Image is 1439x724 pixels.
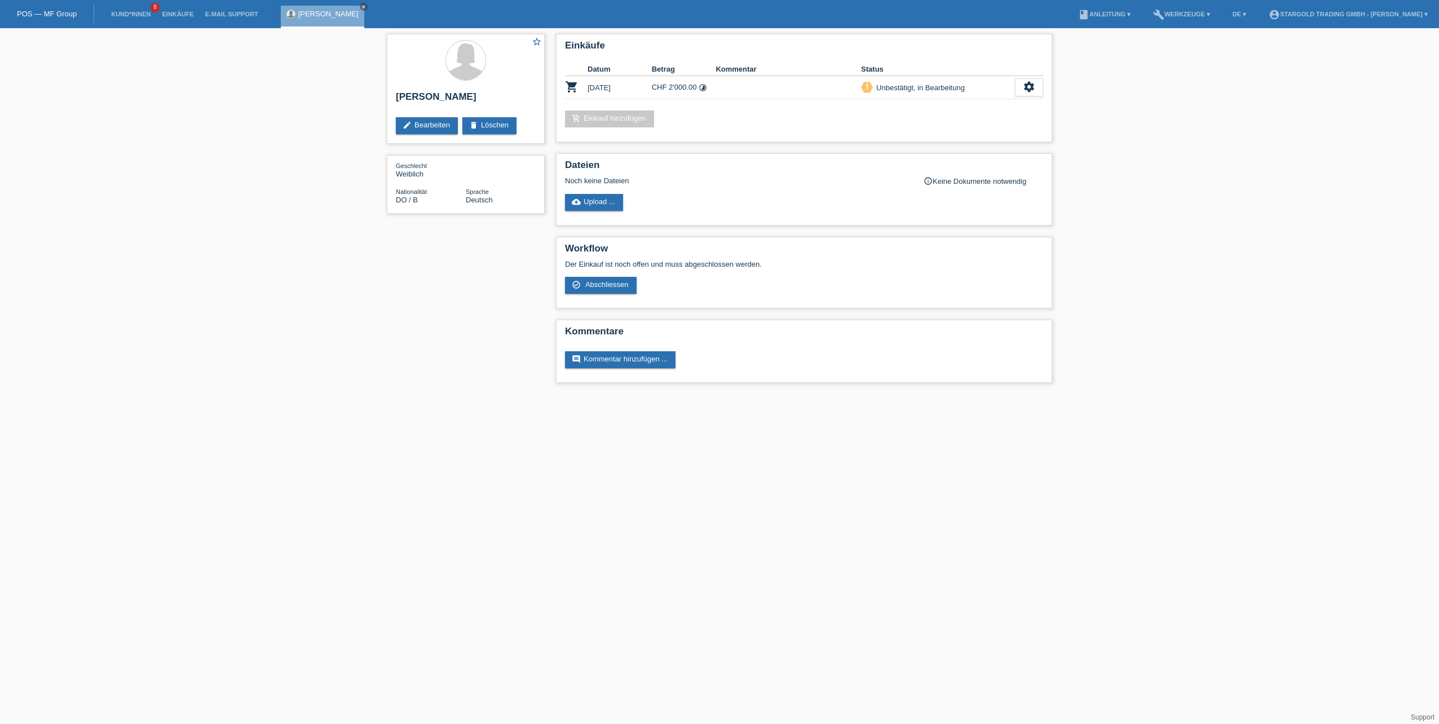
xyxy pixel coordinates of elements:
[565,277,637,294] a: check_circle_outline Abschliessen
[1153,9,1164,20] i: build
[1147,11,1216,17] a: buildWerkzeuge ▾
[924,176,1043,186] div: Keine Dokumente notwendig
[1072,11,1136,17] a: bookAnleitung ▾
[469,121,478,130] i: delete
[588,63,652,76] th: Datum
[466,188,489,195] span: Sprache
[298,10,359,18] a: [PERSON_NAME]
[396,117,458,134] a: editBearbeiten
[151,3,160,12] span: 8
[565,80,579,94] i: POSP00027171
[1411,713,1434,721] a: Support
[532,37,542,47] i: star_border
[1263,11,1433,17] a: account_circleStargold Trading GmbH - [PERSON_NAME] ▾
[17,10,77,18] a: POS — MF Group
[565,260,1043,268] p: Der Einkauf ist noch offen und muss abgeschlossen werden.
[588,76,652,99] td: [DATE]
[1269,9,1280,20] i: account_circle
[396,91,536,108] h2: [PERSON_NAME]
[105,11,156,17] a: Kund*innen
[565,243,1043,260] h2: Workflow
[200,11,264,17] a: E-Mail Support
[1078,9,1089,20] i: book
[863,83,871,91] i: priority_high
[462,117,517,134] a: deleteLöschen
[565,40,1043,57] h2: Einkäufe
[572,280,581,289] i: check_circle_outline
[403,121,412,130] i: edit
[572,114,581,123] i: add_shopping_cart
[1227,11,1252,17] a: DE ▾
[396,188,427,195] span: Nationalität
[156,11,199,17] a: Einkäufe
[924,176,933,186] i: info_outline
[565,160,1043,176] h2: Dateien
[1023,81,1035,93] i: settings
[565,176,910,185] div: Noch keine Dateien
[565,111,654,127] a: add_shopping_cartEinkauf hinzufügen
[360,3,368,11] a: close
[532,37,542,48] a: star_border
[861,63,1015,76] th: Status
[699,83,707,92] i: Fixe Raten (12 Raten)
[396,161,466,178] div: Weiblich
[585,280,629,289] span: Abschliessen
[565,194,623,211] a: cloud_uploadUpload ...
[572,355,581,364] i: comment
[873,82,965,94] div: Unbestätigt, in Bearbeitung
[716,63,861,76] th: Kommentar
[565,351,676,368] a: commentKommentar hinzufügen ...
[361,4,367,10] i: close
[652,76,716,99] td: CHF 2'000.00
[572,197,581,206] i: cloud_upload
[396,162,427,169] span: Geschlecht
[565,326,1043,343] h2: Kommentare
[396,196,418,204] span: Dominikanische Republik / B / 19.10.2010
[466,196,493,204] span: Deutsch
[652,63,716,76] th: Betrag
